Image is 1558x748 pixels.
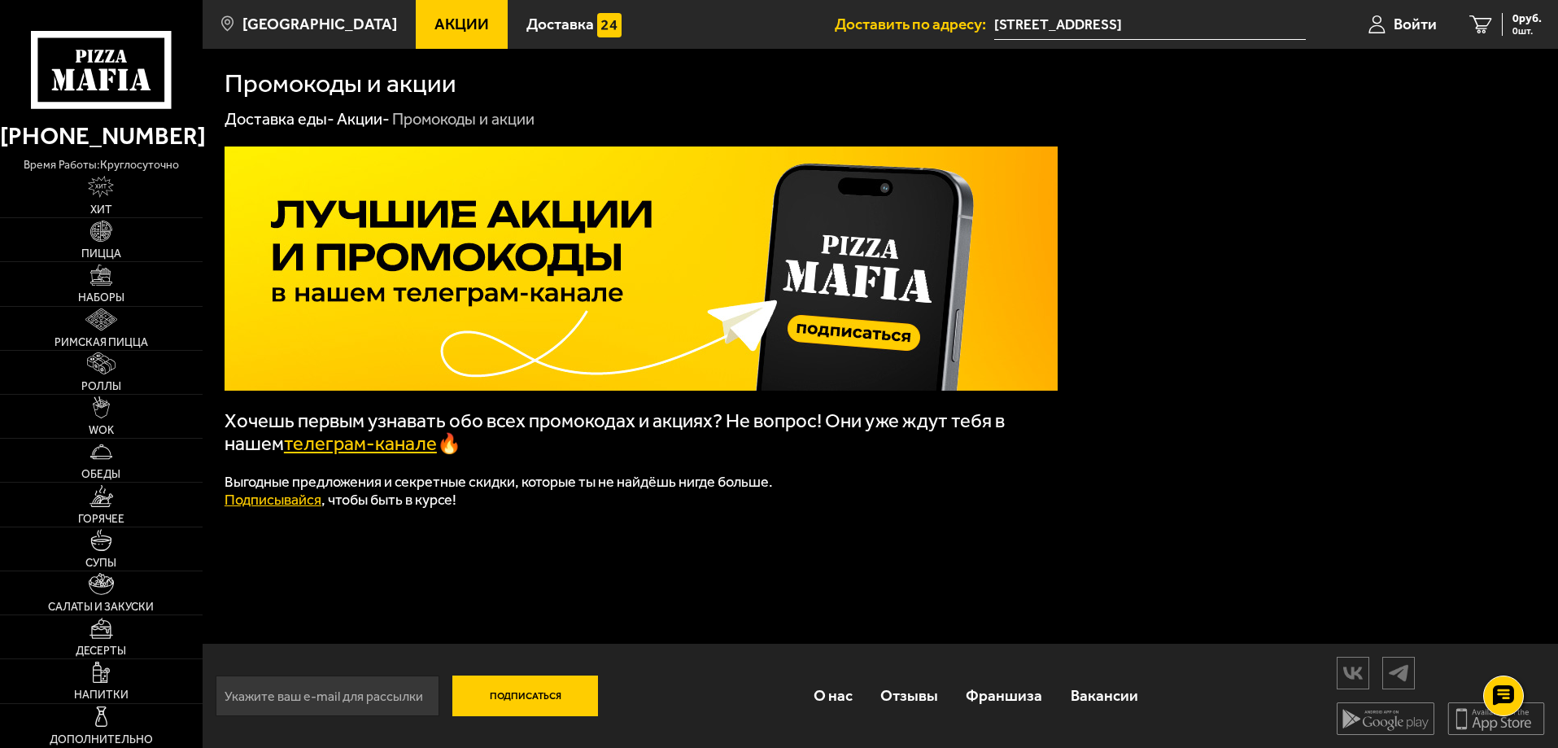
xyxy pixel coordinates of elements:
input: Ваш адрес доставки [994,10,1306,40]
span: Войти [1394,16,1437,32]
a: Отзывы [866,669,952,722]
span: , чтобы быть в курсе! [225,491,456,509]
a: О нас [799,669,866,722]
a: Доставка еды- [225,109,334,129]
img: 15daf4d41897b9f0e9f617042186c801.svg [597,13,622,37]
span: Хит [90,204,112,216]
span: Доставить по адресу: [835,16,994,32]
span: Обеды [81,469,120,480]
span: Выгодные предложения и секретные скидки, которые ты не найдёшь нигде больше. [225,473,773,491]
a: Вакансии [1057,669,1152,722]
a: Подписывайся [225,491,321,509]
span: Акции [434,16,489,32]
img: tg [1383,658,1414,687]
span: Салаты и закуски [48,601,154,613]
input: Укажите ваш e-mail для рассылки [216,676,439,716]
h1: Промокоды и акции [225,71,456,97]
a: Франшиза [952,669,1056,722]
span: Напитки [74,689,129,701]
a: Акции- [337,109,390,129]
span: Римская пицца [55,337,148,348]
span: 0 шт. [1512,26,1542,36]
span: Пицца [81,248,121,260]
span: 0 руб. [1512,13,1542,24]
a: телеграм-канале [284,432,437,455]
span: Дополнительно [50,734,153,746]
img: 1024x1024 [225,147,1058,391]
span: Наборы [78,292,124,304]
span: Хочешь первым узнавать обо всех промокодах и акциях? Не вопрос! Они уже ждут тебя в нашем 🔥 [225,409,1005,455]
span: Супы [85,558,116,569]
button: Подписаться [452,676,599,716]
img: vk [1338,658,1368,687]
span: Десерты [76,645,126,657]
span: Горячее [78,514,124,525]
span: WOK [89,425,114,436]
div: Промокоды и акции [392,109,535,130]
span: Роллы [81,381,121,392]
span: Доставка [526,16,594,32]
span: [GEOGRAPHIC_DATA] [242,16,397,32]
